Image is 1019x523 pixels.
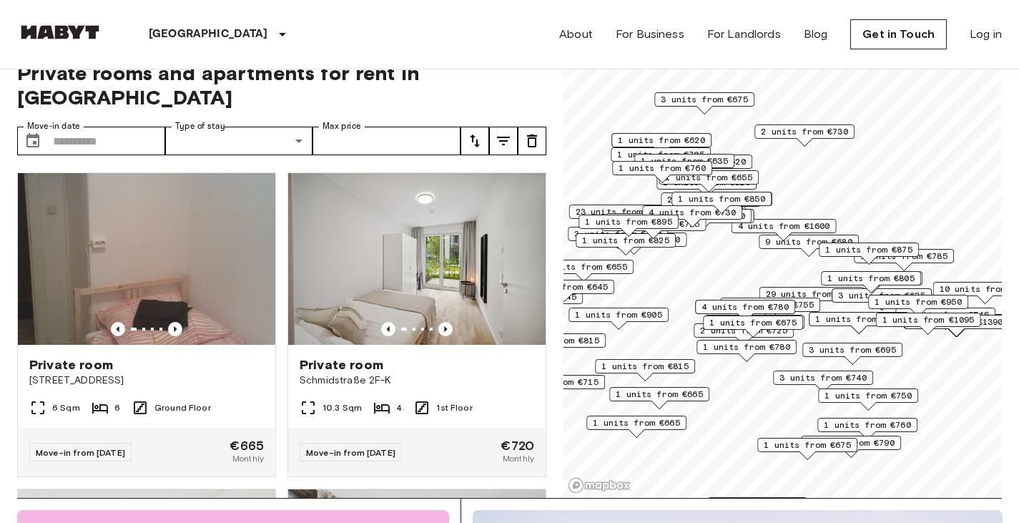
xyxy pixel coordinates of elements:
span: 2 units from €730 [667,193,754,206]
span: 1 units from €825 [582,234,669,247]
span: 6 Sqm [52,401,80,414]
div: Map marker [707,497,807,519]
span: 1 units from €905 [575,308,662,321]
span: 1 units from €620 [659,155,746,168]
div: Map marker [656,175,757,197]
span: 1 units from €760 [619,162,706,175]
span: Ground Floor [154,401,211,414]
button: Previous image [111,322,125,336]
a: For Business [616,26,684,43]
span: 3 units from €635 [838,289,925,302]
div: Map marker [818,388,918,411]
button: Previous image [438,322,453,336]
span: 2 units from €730 [761,125,848,138]
span: 1 units from €805 [827,272,915,285]
span: 1 units from €715 [511,376,599,388]
div: Map marker [671,192,772,214]
div: Map marker [582,233,687,255]
button: tune [518,127,546,155]
a: Marketing picture of unit DE-01-029-01MPrevious imagePrevious imagePrivate room[STREET_ADDRESS]6 ... [17,172,276,477]
span: 1 units from €895 [585,215,672,228]
span: 3 units from €740 [658,210,745,223]
span: 23 units from €655 [576,205,668,218]
label: Type of stay [175,120,225,132]
div: Map marker [612,161,712,183]
canvas: Map [563,44,1002,498]
span: 3 units from €790 [574,228,661,240]
div: Map marker [649,209,754,231]
span: 1 units from €1095 [882,313,975,326]
img: Marketing picture of unit DE-01-029-01M [18,173,275,345]
span: 3 units from €740 [779,371,867,384]
span: 1 units from €750 [824,389,912,402]
img: Marketing picture of unit DE-01-260-004-01 [288,173,546,345]
div: Map marker [579,215,679,237]
span: 1 units from €685 [815,313,902,326]
span: 1 units from €635 [641,155,728,167]
span: 1st Floor [436,401,472,414]
span: 1 units from €675 [764,439,851,451]
span: Monthly [232,452,264,465]
div: Map marker [802,343,902,365]
span: 2 units from €655 [540,260,627,273]
span: 10.3 Sqm [323,401,362,414]
div: Map marker [868,295,968,317]
span: 3 units from €695 [809,343,896,356]
span: 1 units from €1200 [589,233,681,246]
div: Map marker [576,233,676,255]
div: Map marker [568,308,669,330]
button: tune [489,127,518,155]
a: Marketing picture of unit DE-01-260-004-01Previous imagePrevious imagePrivate roomSchmidstraße 2F... [287,172,546,477]
span: €665 [230,439,264,452]
label: Move-in date [27,120,80,132]
span: 1 units from €620 [618,134,705,147]
button: Previous image [381,322,395,336]
div: Map marker [611,147,711,170]
button: Choose date [19,127,47,155]
div: Map marker [694,323,794,346]
span: 1 units from €875 [825,243,912,256]
span: 29 units from €720 [766,288,858,300]
div: Map marker [819,243,919,265]
div: Map marker [595,359,695,381]
span: Schmidstraße 2F-K [300,373,534,388]
button: tune [461,127,489,155]
div: Map marker [642,205,742,228]
a: Mapbox logo [568,477,631,494]
div: Map marker [601,217,707,239]
span: Private rooms and apartments for rent in [GEOGRAPHIC_DATA] [17,61,546,109]
div: Map marker [634,154,734,176]
span: Move-in from [DATE] [36,447,125,458]
span: 1 units from €785 [860,250,947,263]
div: Map marker [801,436,901,458]
span: Private room [29,356,113,373]
button: Previous image [168,322,182,336]
span: 1 units from €665 [616,388,703,401]
div: Map marker [533,260,634,282]
span: 1 units from €815 [601,360,689,373]
span: 4 [396,401,402,414]
span: 6 [114,401,120,414]
span: 1 units from €665 [593,416,680,429]
span: Private room [300,356,383,373]
span: 1 units from €790 [807,436,895,449]
span: 1 units from €705 [617,148,704,161]
a: Log in [970,26,1002,43]
a: About [559,26,593,43]
span: €720 [501,439,534,452]
span: 9 units from €680 [765,235,852,248]
span: 4 units from €780 [702,300,789,313]
label: Max price [323,120,361,132]
div: Map marker [514,280,614,302]
span: 1 units from €655 [665,171,752,184]
img: Habyt [17,25,103,39]
div: Map marker [569,205,674,227]
span: 1 units from €760 [824,419,911,431]
span: 1 units from €675 [709,316,797,329]
span: 1 units from €950 [875,295,962,308]
div: Map marker [809,312,909,334]
div: Map marker [720,298,820,320]
div: Map marker [773,371,873,393]
div: Map marker [754,124,855,147]
div: Map marker [832,288,932,311]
